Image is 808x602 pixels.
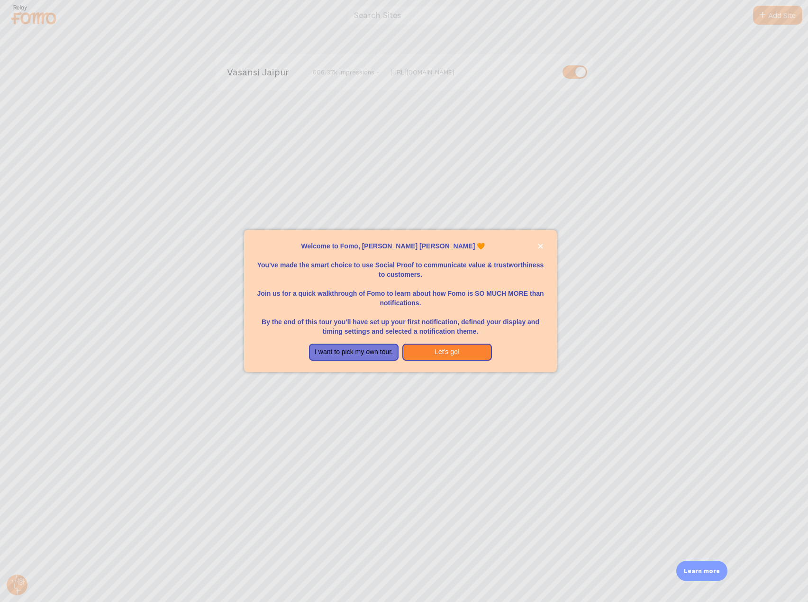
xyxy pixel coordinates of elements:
[676,561,727,581] div: Learn more
[536,241,545,251] button: close,
[244,230,557,372] div: Welcome to Fomo, Arushi Jain Sancheti 🧡You&amp;#39;ve made the smart choice to use Social Proof t...
[684,566,720,575] p: Learn more
[309,344,399,361] button: I want to pick my own tour.
[402,344,492,361] button: Let's go!
[255,308,545,336] p: By the end of this tour you'll have set up your first notification, defined your display and timi...
[255,251,545,279] p: You've made the smart choice to use Social Proof to communicate value & trustworthiness to custom...
[255,279,545,308] p: Join us for a quick walkthrough of Fomo to learn about how Fomo is SO MUCH MORE than notifications.
[255,241,545,251] p: Welcome to Fomo, [PERSON_NAME] [PERSON_NAME] 🧡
